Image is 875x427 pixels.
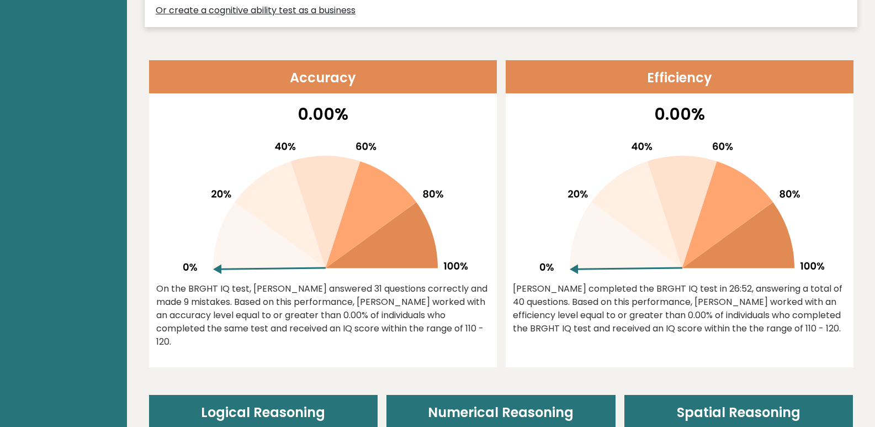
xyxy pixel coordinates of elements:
[156,282,490,349] div: On the BRGHT IQ test, [PERSON_NAME] answered 31 questions correctly and made 9 mistakes. Based on...
[149,60,497,93] header: Accuracy
[513,102,846,126] p: 0.00%
[156,4,356,17] a: Or create a cognitive ability test as a business
[513,282,846,335] div: [PERSON_NAME] completed the BRGHT IQ test in 26:52, answering a total of 40 questions. Based on t...
[156,102,490,126] p: 0.00%
[506,60,853,93] header: Efficiency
